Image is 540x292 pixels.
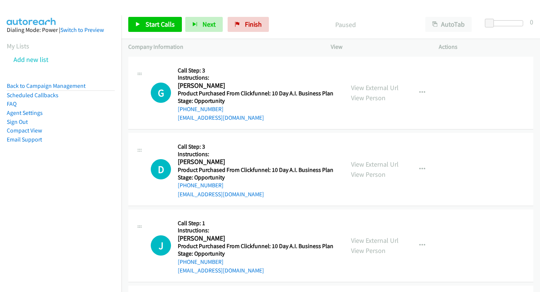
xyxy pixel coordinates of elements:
[351,83,399,92] a: View External Url
[151,159,171,179] div: The call is yet to be attempted
[178,191,264,198] a: [EMAIL_ADDRESS][DOMAIN_NAME]
[202,20,216,29] span: Next
[245,20,262,29] span: Finish
[7,100,16,107] a: FAQ
[489,20,523,26] div: Delay between calls (in seconds)
[7,127,42,134] a: Compact View
[178,151,333,158] h5: Instructions:
[178,166,333,174] h5: Product Purchased From Clickfunnel: 10 Day A.I. Business Plan
[439,42,533,51] p: Actions
[151,235,171,256] div: The call is yet to be attempted
[351,246,385,255] a: View Person
[7,26,115,35] div: Dialing Mode: Power |
[7,136,42,143] a: Email Support
[279,20,412,30] p: Paused
[331,42,425,51] p: View
[178,67,333,74] h5: Call Step: 3
[351,236,399,245] a: View External Url
[7,92,58,99] a: Scheduled Callbacks
[13,55,48,64] a: Add new list
[351,93,385,102] a: View Person
[60,26,104,33] a: Switch to Preview
[178,242,333,250] h5: Product Purchased From Clickfunnel: 10 Day A.I. Business Plan
[178,227,333,234] h5: Instructions:
[178,114,264,121] a: [EMAIL_ADDRESS][DOMAIN_NAME]
[7,109,43,116] a: Agent Settings
[178,74,333,81] h5: Instructions:
[425,17,472,32] button: AutoTab
[178,182,223,189] a: [PHONE_NUMBER]
[128,42,317,51] p: Company Information
[178,105,223,113] a: [PHONE_NUMBER]
[530,17,533,27] div: 0
[228,17,269,32] a: Finish
[178,81,331,90] h2: [PERSON_NAME]
[351,160,399,169] a: View External Url
[185,17,223,32] button: Next
[151,235,171,256] h1: J
[178,158,331,166] h2: [PERSON_NAME]
[178,174,333,181] h5: Stage: Opportunity
[7,118,28,125] a: Sign Out
[178,267,264,274] a: [EMAIL_ADDRESS][DOMAIN_NAME]
[7,42,29,50] a: My Lists
[151,83,171,103] h1: G
[178,90,333,97] h5: Product Purchased From Clickfunnel: 10 Day A.I. Business Plan
[151,159,171,179] h1: D
[178,234,331,243] h2: [PERSON_NAME]
[178,143,333,151] h5: Call Step: 3
[7,82,85,89] a: Back to Campaign Management
[151,83,171,103] div: The call is yet to be attempted
[178,97,333,105] h5: Stage: Opportunity
[178,220,333,227] h5: Call Step: 1
[351,170,385,179] a: View Person
[178,258,223,265] a: [PHONE_NUMBER]
[128,17,182,32] a: Start Calls
[145,20,175,29] span: Start Calls
[178,250,333,257] h5: Stage: Opportunity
